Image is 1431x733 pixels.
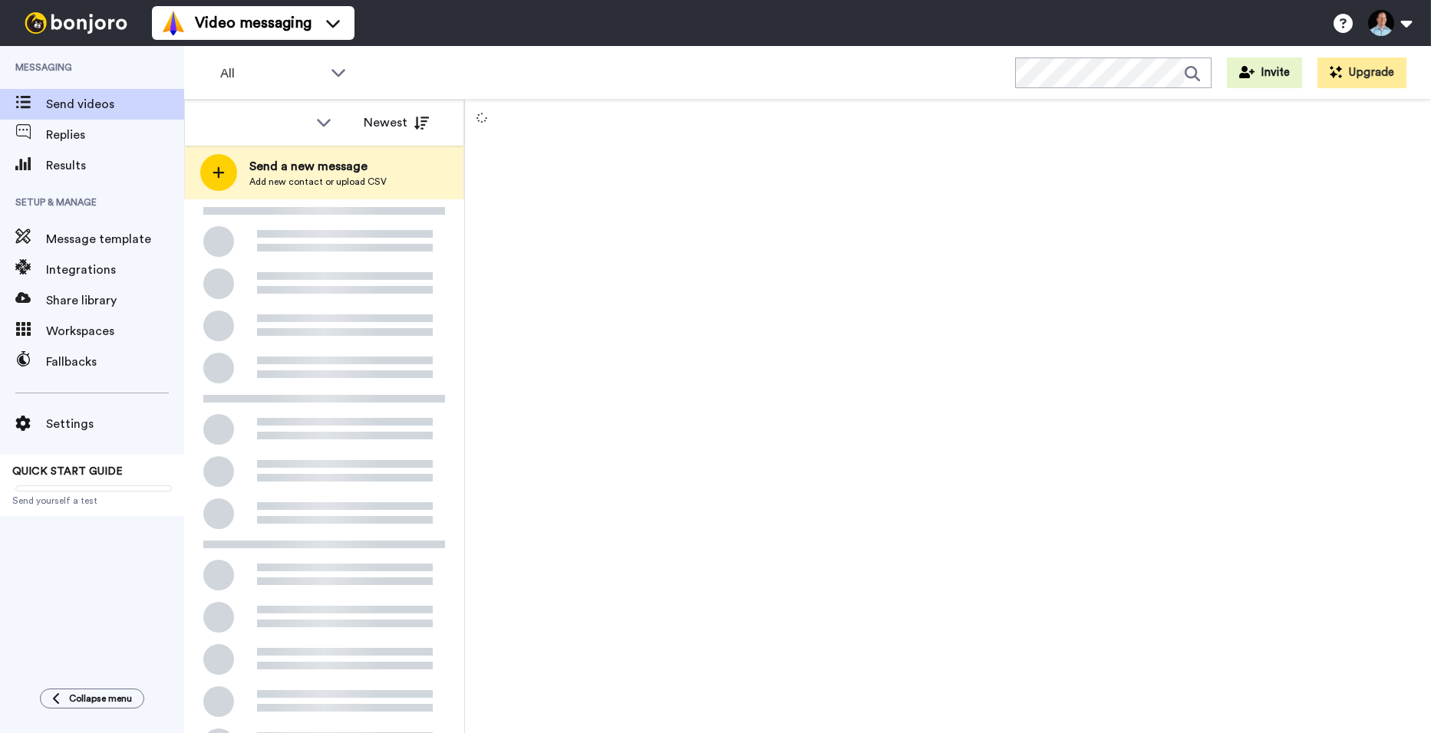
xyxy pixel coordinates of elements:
span: Workspaces [46,322,184,340]
span: Results [46,156,184,175]
button: Invite [1227,58,1302,88]
span: Send a new message [249,157,387,176]
span: All [220,64,323,83]
span: Fallbacks [46,353,184,371]
img: bj-logo-header-white.svg [18,12,134,34]
span: Message template [46,230,184,248]
span: Add new contact or upload CSV [249,176,387,188]
img: vm-color.svg [161,11,186,35]
span: Settings [46,415,184,433]
button: Upgrade [1317,58,1406,88]
span: Video messaging [195,12,312,34]
span: Collapse menu [69,692,132,705]
button: Newest [352,107,440,138]
span: Send yourself a test [12,495,172,507]
span: Share library [46,291,184,310]
span: Replies [46,126,184,144]
span: Send videos [46,95,184,113]
button: Collapse menu [40,689,144,708]
span: QUICK START GUIDE [12,466,123,477]
span: Integrations [46,261,184,279]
